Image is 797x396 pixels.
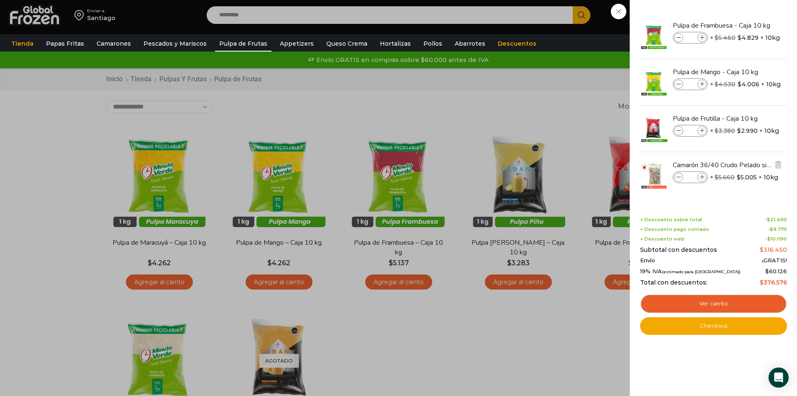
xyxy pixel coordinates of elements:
[767,236,787,242] bdi: 10.090
[710,171,778,183] span: × × 10kg
[451,36,489,52] a: Abarrotes
[760,246,787,254] bdi: 316.450
[710,125,779,137] span: × × 10kg
[765,217,787,223] span: -
[419,36,446,52] a: Pollos
[760,279,764,286] span: $
[684,33,697,42] input: Product quantity
[640,279,707,286] span: Total con descuentos:
[673,160,772,170] a: Camarón 36/40 Crudo Pelado sin Vena - Bronze - Caja 10 kg
[640,268,741,275] span: 19% IVA
[673,67,772,77] a: Pulpa de Mango - Caja 10 kg
[715,127,718,135] span: $
[765,268,787,274] span: 60.126
[738,34,759,42] bdi: 4.829
[715,34,735,41] bdi: 5.460
[640,217,702,223] span: + Descuento sobre total
[640,294,787,313] a: Ver carrito
[376,36,415,52] a: Hortalizas
[322,36,372,52] a: Queso Crema
[673,114,772,123] a: Pulpa de Frutilla - Caja 10 kg
[765,236,787,242] span: -
[640,317,787,335] a: Checkout
[710,78,781,90] span: × × 10kg
[737,173,757,181] bdi: 5.005
[738,80,759,88] bdi: 4.006
[640,227,709,232] span: + Descuento pago contado
[762,257,787,264] span: ¡GRATIS!
[760,279,787,286] bdi: 376.576
[737,127,741,135] span: $
[737,173,741,181] span: $
[767,236,771,242] span: $
[774,160,783,171] a: Eliminar Camarón 36/40 Crudo Pelado sin Vena - Bronze - Caja 10 kg del carrito
[738,34,741,42] span: $
[715,127,735,135] bdi: 3.380
[684,173,697,182] input: Product quantity
[215,36,272,52] a: Pulpa de Frutas
[684,126,697,135] input: Product quantity
[684,80,697,89] input: Product quantity
[715,34,718,41] span: $
[774,161,782,168] img: Eliminar Camarón 36/40 Crudo Pelado sin Vena - Bronze - Caja 10 kg del carrito
[139,36,211,52] a: Pescados y Mariscos
[715,80,718,88] span: $
[640,246,717,254] span: Subtotal con descuentos
[276,36,318,52] a: Appetizers
[715,173,718,181] span: $
[673,21,772,30] a: Pulpa de Frambuesa - Caja 10 kg
[710,32,780,44] span: × × 10kg
[765,268,769,274] span: $
[770,226,787,232] bdi: 9.770
[640,236,684,242] span: + Descuento web
[494,36,541,52] a: Descuentos
[640,257,655,264] span: Envío
[770,226,773,232] span: $
[42,36,88,52] a: Papas Fritas
[768,227,787,232] span: -
[662,269,741,274] small: (estimado para [GEOGRAPHIC_DATA])
[715,173,735,181] bdi: 5.660
[767,217,787,223] bdi: 21.490
[715,80,735,88] bdi: 4.530
[760,246,764,254] span: $
[737,127,758,135] bdi: 2.990
[767,217,770,223] span: $
[92,36,135,52] a: Camarones
[738,80,741,88] span: $
[769,368,789,388] div: Open Intercom Messenger
[7,36,38,52] a: Tienda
